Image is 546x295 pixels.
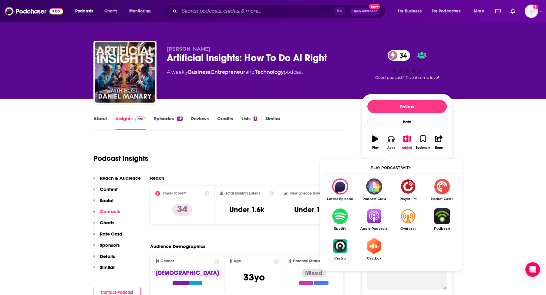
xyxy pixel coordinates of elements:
span: Gender [160,259,174,263]
h2: Power Score™ [163,191,186,195]
p: Details [100,253,115,259]
span: Apple Podcasts [357,227,391,231]
span: 33 yo [243,271,265,283]
div: A weekly podcast [167,69,303,76]
button: open menu [125,6,159,16]
span: [PERSON_NAME] [167,46,210,52]
p: Content [100,186,118,192]
button: Details [93,253,115,265]
span: Podcast Guru [357,197,391,201]
a: CastboxCastbox [357,238,391,260]
button: Play [367,131,383,153]
span: Parental Status [293,259,320,263]
h2: Reach [150,175,164,181]
a: 34 [388,50,410,61]
span: Overcast [391,227,425,231]
button: Rate Card [93,231,122,242]
button: Contacts [93,209,120,220]
button: Open AdvancedNew [350,8,380,15]
span: Monitoring [129,7,151,15]
div: Play podcast with [323,162,459,174]
a: SpotifySpotify [323,208,357,231]
button: Similar [93,264,115,276]
a: Technology [255,69,284,75]
span: Podbean [425,227,459,231]
button: Follow [367,100,447,113]
span: Spotify [323,227,357,231]
div: Bookmark [416,146,430,150]
a: Episodes49 [154,116,183,130]
a: Similar [265,116,280,130]
span: Charts [104,7,117,15]
p: Reach & Audience [100,175,141,181]
span: New [369,4,380,9]
h3: Under 1.1k [294,205,329,214]
a: Apple PodcastsApple Podcasts [357,208,391,231]
span: More [474,7,484,15]
span: Latest Episode [323,197,357,201]
svg: Add a profile image [533,5,538,9]
div: Share [435,146,443,150]
button: open menu [71,6,101,16]
span: , [210,69,211,75]
img: Podchaser Pro [135,117,146,121]
button: Content [93,186,118,198]
h3: Under 1.6k [229,205,264,214]
p: Rate Card [100,231,122,237]
a: Business [188,69,210,75]
a: Entrepreneur [211,69,245,75]
p: Sponsors [100,242,120,248]
img: Artificial Insights: How To Do AI Right [95,42,155,103]
button: Social [93,198,113,209]
div: [DEMOGRAPHIC_DATA] [152,269,223,277]
p: Similar [100,264,115,270]
a: Show notifications dropdown [508,6,517,16]
a: Pocket CastsPocket Casts [425,178,459,201]
p: Charts [100,220,114,225]
button: Bookmark [415,131,431,153]
button: Added [399,131,415,153]
img: User Profile [525,5,538,18]
div: Added [402,146,412,150]
h2: New Episode Listens [290,191,324,195]
div: Apps [387,146,395,150]
span: and [245,69,255,75]
a: OvercastOvercast [391,208,425,231]
button: Charts [93,220,114,231]
span: Castbox [357,256,391,260]
div: Mixed [302,269,326,277]
span: For Business [398,7,422,15]
p: Social [100,198,113,203]
button: open menu [470,6,492,16]
a: Show notifications dropdown [493,6,503,16]
button: Reach & Audience [93,175,141,186]
span: 34 [394,50,410,61]
a: Charts [100,6,121,16]
img: Podchaser - Follow, Share and Rate Podcasts [5,5,63,17]
div: 49 [177,117,183,121]
button: Sponsors [93,242,120,253]
button: open menu [393,6,429,16]
span: Logged in as TeemsPR [525,5,538,18]
span: For Podcasters [432,7,461,15]
a: Credits [217,116,233,130]
a: Podcast GuruPodcast Guru [357,178,391,201]
div: Play [372,146,379,150]
h2: Audience Demographics [150,243,205,249]
a: CastroCastro [323,238,357,260]
a: PodbeanPodbean [425,208,459,231]
div: Artificial Insights: How To Do AI Right on Latest Episode [323,178,357,201]
button: Share [431,131,447,153]
button: Apps [383,131,399,153]
div: 1 [254,117,257,121]
span: Pocket Casts [425,197,459,201]
span: Castro [323,256,357,260]
a: Lists1 [241,116,257,130]
div: Rate [367,116,447,128]
a: InsightsPodchaser Pro [116,116,146,130]
div: Open Intercom Messenger [525,262,540,277]
a: Reviews [191,116,209,130]
span: Open Advanced [352,10,378,13]
p: 34 [172,204,192,216]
